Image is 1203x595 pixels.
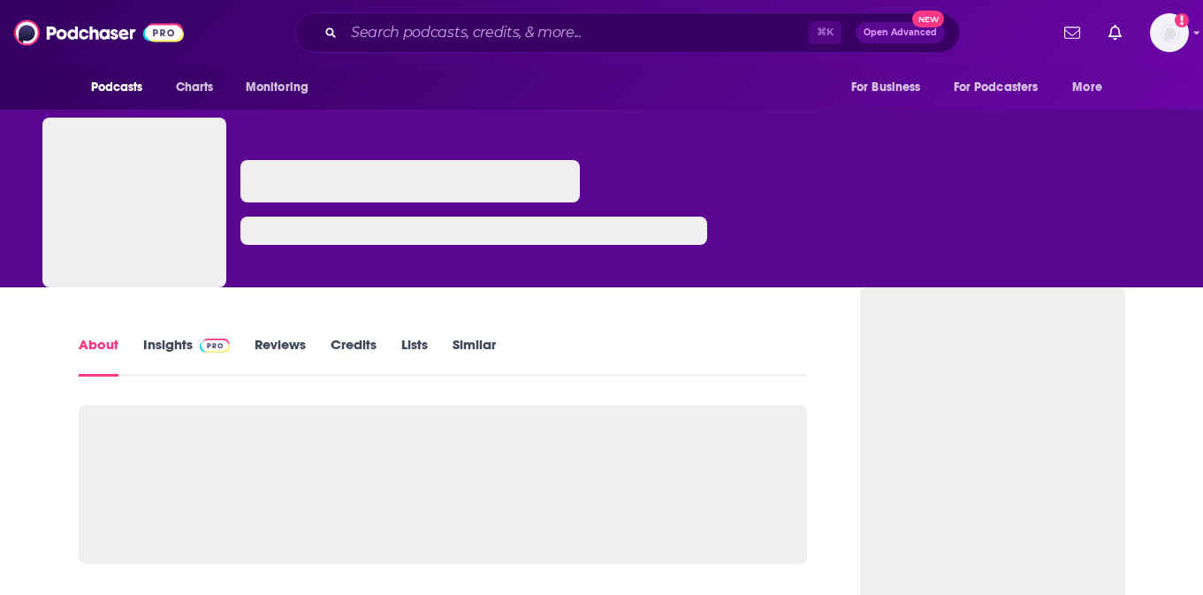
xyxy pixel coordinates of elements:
button: Show profile menu [1150,13,1189,52]
img: Podchaser - Follow, Share and Rate Podcasts [14,16,184,50]
span: Podcasts [91,75,143,100]
a: Lists [401,336,428,377]
a: InsightsPodchaser Pro [143,336,231,377]
a: Credits [331,336,377,377]
button: open menu [942,71,1064,104]
span: Monitoring [246,75,308,100]
a: Similar [453,336,496,377]
span: For Podcasters [954,75,1039,100]
span: Charts [176,75,214,100]
a: Show notifications dropdown [1057,18,1087,48]
a: Charts [164,71,225,104]
span: More [1072,75,1102,100]
img: Podchaser Pro [200,339,231,353]
input: Search podcasts, credits, & more... [344,19,809,47]
svg: Add a profile image [1175,13,1189,27]
span: For Business [851,75,921,100]
a: Show notifications dropdown [1101,18,1129,48]
span: Open Advanced [864,28,937,37]
button: open menu [233,71,331,104]
a: About [79,336,118,377]
button: open menu [79,71,166,104]
div: Search podcasts, credits, & more... [295,12,960,53]
button: open menu [1060,71,1124,104]
button: Open AdvancedNew [856,22,945,43]
img: User Profile [1150,13,1189,52]
span: Logged in as megcassidy [1150,13,1189,52]
button: open menu [839,71,943,104]
span: New [912,11,944,27]
span: ⌘ K [809,21,841,44]
a: Reviews [255,336,306,377]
